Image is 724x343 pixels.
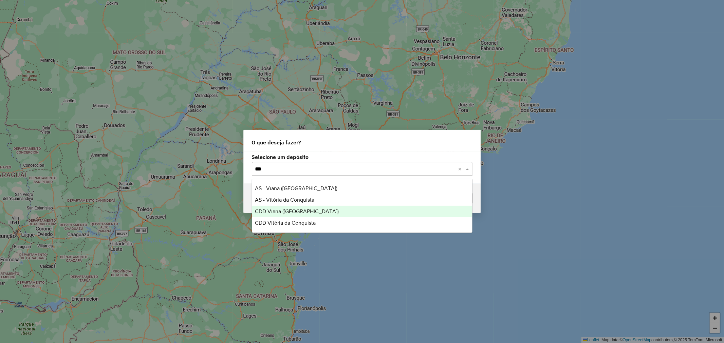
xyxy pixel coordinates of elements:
[255,208,339,214] span: CDD Viana ([GEOGRAPHIC_DATA])
[252,179,472,233] ng-dropdown-panel: Options list
[252,153,472,161] label: Selecione um depósito
[255,197,314,203] span: AS - Vitória da Conquista
[252,138,301,146] span: O que deseja fazer?
[255,185,337,191] span: AS - Viana ([GEOGRAPHIC_DATA])
[458,165,464,173] span: Clear all
[255,220,316,226] span: CDD Vitória da Conquista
